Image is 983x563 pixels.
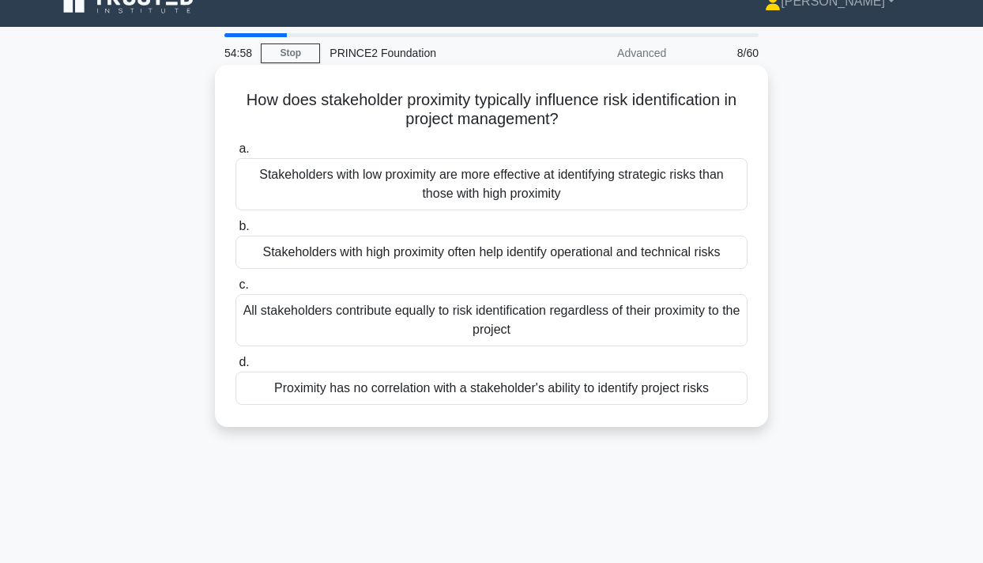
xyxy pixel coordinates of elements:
div: 54:58 [215,37,261,69]
a: Stop [261,43,320,63]
div: Advanced [537,37,676,69]
h5: How does stakeholder proximity typically influence risk identification in project management? [234,90,749,130]
div: 8/60 [676,37,768,69]
span: b. [239,219,249,232]
div: PRINCE2 Foundation [320,37,537,69]
span: c. [239,278,248,291]
div: Stakeholders with high proximity often help identify operational and technical risks [235,236,748,269]
div: Proximity has no correlation with a stakeholder's ability to identify project risks [235,372,748,405]
span: d. [239,355,249,368]
span: a. [239,142,249,155]
div: Stakeholders with low proximity are more effective at identifying strategic risks than those with... [235,158,748,210]
div: All stakeholders contribute equally to risk identification regardless of their proximity to the p... [235,294,748,346]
